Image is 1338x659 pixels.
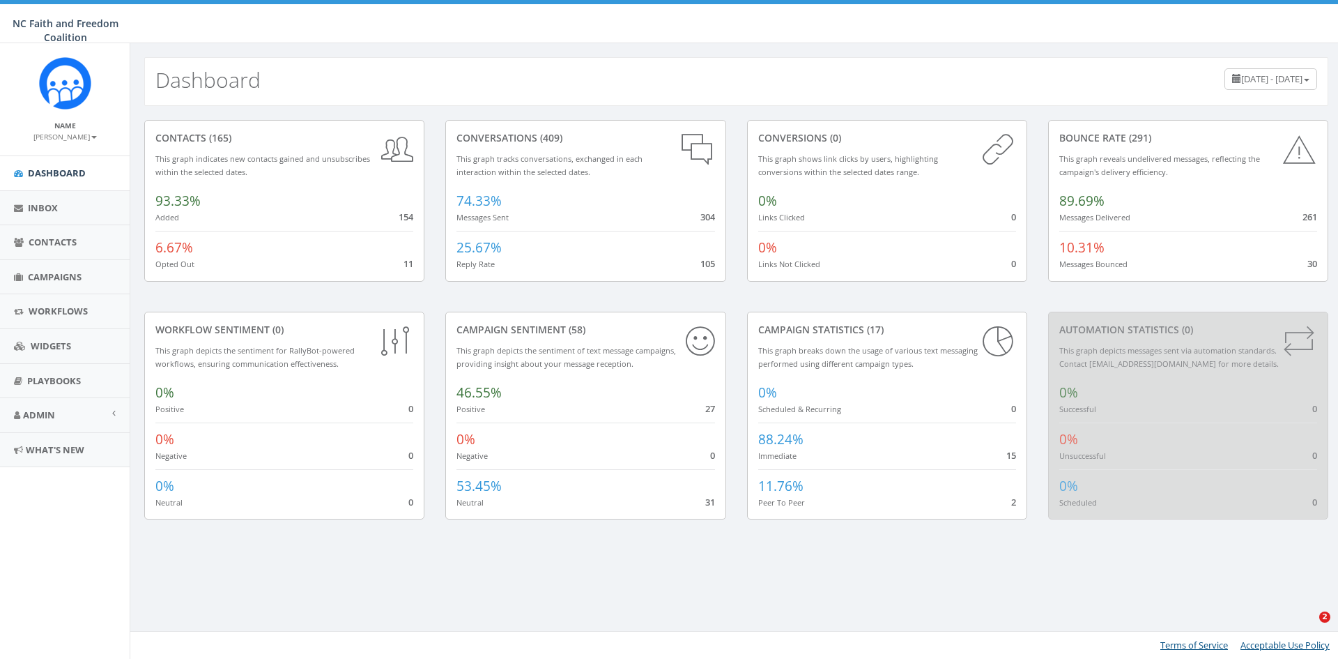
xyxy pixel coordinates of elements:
span: 2 [1011,496,1016,508]
span: (17) [864,323,884,336]
span: 27 [705,402,715,415]
small: Reply Rate [456,259,495,269]
span: (165) [206,131,231,144]
small: Messages Sent [456,212,509,222]
small: Added [155,212,179,222]
span: 0 [1312,496,1317,508]
span: 0 [1312,449,1317,462]
small: [PERSON_NAME] [33,132,97,142]
span: 0 [1312,402,1317,415]
span: 15 [1006,449,1016,462]
small: This graph indicates new contacts gained and unsubscribes within the selected dates. [155,153,370,177]
small: Positive [456,404,485,414]
span: 0% [1059,430,1078,448]
iframe: Intercom live chat [1291,612,1324,645]
small: Immediate [758,450,797,461]
small: This graph depicts the sentiment for RallyBot-powered workflows, ensuring communication effective... [155,345,355,369]
small: This graph reveals undelivered messages, reflecting the campaign's delivery efficiency. [1059,153,1260,177]
small: Neutral [456,497,484,508]
span: 0% [155,477,174,495]
small: Name [54,121,76,130]
span: Campaigns [28,271,82,283]
span: 154 [399,211,413,223]
span: 0% [1059,384,1078,402]
span: 0 [1011,211,1016,223]
span: (291) [1126,131,1151,144]
span: 0% [456,430,475,448]
small: Peer To Peer [758,497,805,508]
span: 11 [403,257,413,270]
span: [DATE] - [DATE] [1241,73,1302,85]
small: Successful [1059,404,1096,414]
small: Opted Out [155,259,194,269]
small: Negative [456,450,488,461]
span: Dashboard [28,167,86,179]
div: Campaign Sentiment [456,323,714,337]
span: 0% [155,384,174,402]
span: 31 [705,496,715,508]
span: 0 [408,449,413,462]
small: Messages Bounced [1059,259,1128,269]
span: What's New [26,444,84,456]
a: Terms of Service [1160,639,1228,651]
span: (0) [270,323,284,336]
div: Campaign Statistics [758,323,1016,337]
span: Contacts [29,236,77,248]
h2: Dashboard [155,68,261,91]
small: This graph depicts messages sent via automation standards. Contact [EMAIL_ADDRESS][DOMAIN_NAME] f... [1059,345,1279,369]
small: Positive [155,404,184,414]
span: 0% [758,384,777,402]
span: 0 [408,496,413,508]
small: Scheduled & Recurring [758,404,841,414]
span: 0 [710,449,715,462]
span: (58) [566,323,585,336]
img: Rally_Corp_Icon.png [39,57,91,109]
span: 53.45% [456,477,502,495]
span: 2 [1319,612,1330,623]
span: 25.67% [456,238,502,257]
span: (0) [827,131,841,144]
small: Messages Delivered [1059,212,1130,222]
small: Links Clicked [758,212,805,222]
span: Workflows [29,305,88,317]
small: Neutral [155,497,183,508]
span: 0% [155,430,174,448]
span: 6.67% [155,238,193,257]
span: Inbox [28,202,58,214]
a: [PERSON_NAME] [33,130,97,142]
span: NC Faith and Freedom Coalition [13,17,118,44]
small: This graph tracks conversations, exchanged in each interaction within the selected dates. [456,153,643,177]
span: 46.55% [456,384,502,402]
span: Widgets [31,340,71,352]
span: Playbooks [27,374,81,387]
div: conversions [758,131,1016,145]
span: 11.76% [758,477,803,495]
span: 0% [1059,477,1078,495]
span: 89.69% [1059,192,1105,210]
span: 304 [700,211,715,223]
small: This graph depicts the sentiment of text message campaigns, providing insight about your message ... [456,345,676,369]
div: contacts [155,131,413,145]
span: 0% [758,238,777,257]
span: 0 [1011,402,1016,415]
span: 105 [700,257,715,270]
small: This graph shows link clicks by users, highlighting conversions within the selected dates range. [758,153,938,177]
span: (409) [537,131,562,144]
small: Negative [155,450,187,461]
div: Automation Statistics [1059,323,1317,337]
span: 93.33% [155,192,201,210]
span: 0 [408,402,413,415]
span: 0 [1011,257,1016,270]
span: 0% [758,192,777,210]
span: 30 [1307,257,1317,270]
div: conversations [456,131,714,145]
a: Acceptable Use Policy [1240,639,1330,651]
small: Unsuccessful [1059,450,1106,461]
span: 74.33% [456,192,502,210]
small: This graph breaks down the usage of various text messaging performed using different campaign types. [758,345,978,369]
div: Bounce Rate [1059,131,1317,145]
div: Workflow Sentiment [155,323,413,337]
span: 261 [1302,211,1317,223]
small: Scheduled [1059,497,1097,508]
span: Admin [23,409,55,421]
